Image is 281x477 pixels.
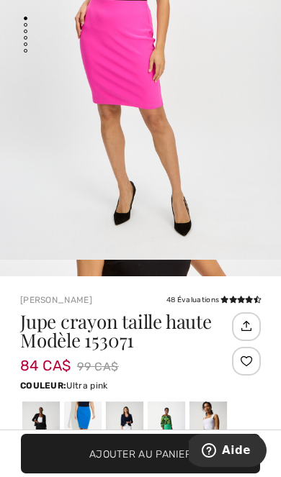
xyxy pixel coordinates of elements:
div: Oasis [64,401,102,455]
div: Noir [22,401,60,455]
img: Partagez [234,314,258,338]
iframe: Ouvre un widget dans lequel vous pouvez trouver plus d’informations [189,434,267,470]
div: 48 Évaluations [166,295,261,306]
span: 84 CA$ [20,342,71,374]
span: Couleur: [20,381,66,391]
div: Island green [148,401,185,455]
span: Ajouter au panier [89,446,192,461]
a: [PERSON_NAME] [20,295,92,305]
div: Vanille [106,401,143,455]
button: Ajouter au panier [21,434,260,473]
span: 99 CA$ [77,356,119,378]
span: Ultra pink [66,381,107,391]
h1: Jupe crayon taille haute Modèle 153071 [20,312,220,350]
div: Bleu Minuit 40 [189,401,227,455]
